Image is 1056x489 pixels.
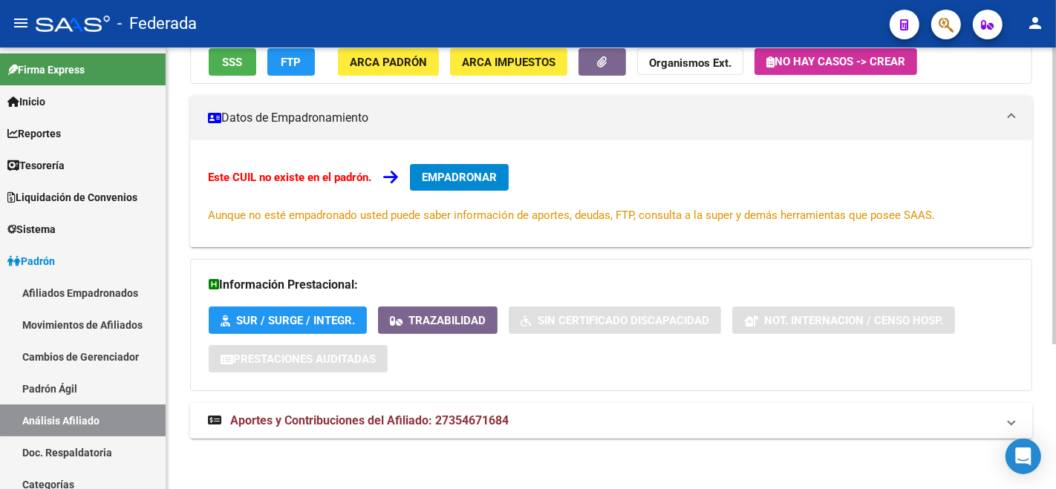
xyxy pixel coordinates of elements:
[7,125,61,142] span: Reportes
[462,56,555,69] span: ARCA Impuestos
[208,110,997,126] mat-panel-title: Datos de Empadronamiento
[450,48,567,76] button: ARCA Impuestos
[637,48,743,76] button: Organismos Ext.
[190,403,1032,439] mat-expansion-panel-header: Aportes y Contribuciones del Afiliado: 27354671684
[764,314,943,327] span: Not. Internacion / Censo Hosp.
[538,314,709,327] span: Sin Certificado Discapacidad
[223,56,243,69] span: SSS
[410,164,509,191] button: EMPADRONAR
[7,221,56,237] span: Sistema
[1006,439,1041,474] div: Open Intercom Messenger
[7,157,65,174] span: Tesorería
[732,306,955,334] button: Not. Internacion / Censo Hosp.
[338,48,439,76] button: ARCA Padrón
[233,352,376,366] span: Prestaciones Auditadas
[509,306,721,334] button: Sin Certificado Discapacidad
[408,314,486,327] span: Trazabilidad
[1026,14,1044,32] mat-icon: person
[190,140,1032,247] div: Datos de Empadronamiento
[209,275,1014,295] h3: Información Prestacional:
[422,171,497,184] span: EMPADRONAR
[7,93,45,110] span: Inicio
[350,56,427,69] span: ARCA Padrón
[208,171,371,184] strong: Este CUIL no existe en el padrón.
[7,62,85,78] span: Firma Express
[378,306,498,334] button: Trazabilidad
[236,314,355,327] span: SUR / SURGE / INTEGR.
[766,55,905,68] span: No hay casos -> Crear
[230,413,509,427] span: Aportes y Contribuciones del Afiliado: 27354671684
[209,48,256,76] button: SSS
[208,209,935,222] span: Aunque no esté empadronado usted puede saber información de aportes, deudas, FTP, consulta a la s...
[117,7,197,40] span: - Federada
[281,56,302,69] span: FTP
[267,48,315,76] button: FTP
[209,306,367,334] button: SUR / SURGE / INTEGR.
[7,189,137,206] span: Liquidación de Convenios
[649,56,731,70] strong: Organismos Ext.
[190,96,1032,140] mat-expansion-panel-header: Datos de Empadronamiento
[754,48,917,75] button: No hay casos -> Crear
[12,14,30,32] mat-icon: menu
[7,253,55,269] span: Padrón
[209,345,388,373] button: Prestaciones Auditadas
